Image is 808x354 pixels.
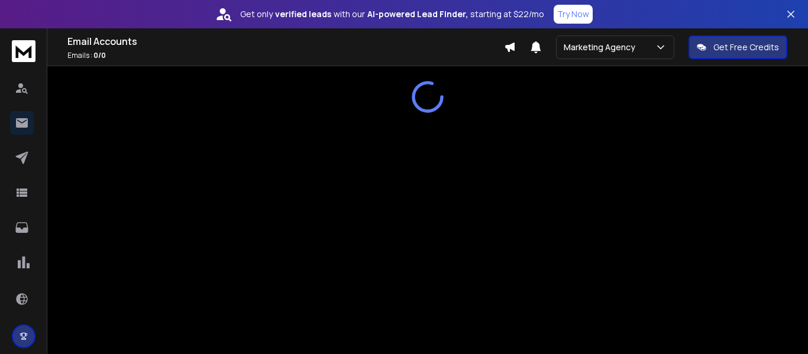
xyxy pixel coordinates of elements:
h1: Email Accounts [67,34,504,48]
strong: AI-powered Lead Finder, [367,8,468,20]
strong: verified leads [275,8,331,20]
p: Get only with our starting at $22/mo [240,8,544,20]
p: Marketing Agency [564,41,640,53]
p: Try Now [557,8,589,20]
img: logo [12,40,35,62]
p: Emails : [67,51,504,60]
p: Get Free Credits [713,41,779,53]
button: Get Free Credits [689,35,787,59]
span: 0 / 0 [93,50,106,60]
button: Try Now [554,5,593,24]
